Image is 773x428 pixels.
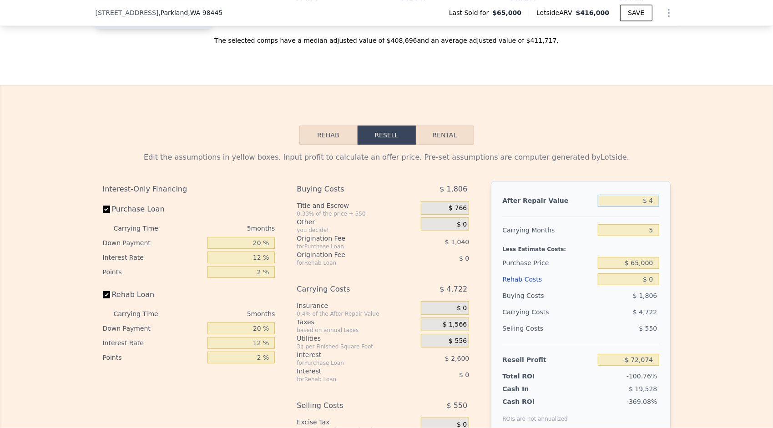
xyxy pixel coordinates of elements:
[502,384,559,393] div: Cash In
[502,238,659,255] div: Less Estimate Costs:
[103,287,204,303] label: Rehab Loan
[502,352,594,368] div: Resell Profit
[445,238,469,246] span: $ 1,040
[633,292,657,299] span: $ 1,806
[103,350,204,365] div: Points
[103,236,204,250] div: Down Payment
[297,243,398,250] div: for Purchase Loan
[459,371,469,378] span: $ 0
[447,398,468,414] span: $ 550
[103,181,275,197] div: Interest-Only Financing
[502,255,594,271] div: Purchase Price
[502,397,568,406] div: Cash ROI
[297,310,417,317] div: 0.4% of the After Repair Value
[629,385,657,393] span: $ 19,528
[457,221,467,229] span: $ 0
[502,304,559,320] div: Carrying Costs
[297,201,417,210] div: Title and Escrow
[158,8,222,17] span: , Parkland
[103,336,204,350] div: Interest Rate
[297,327,417,334] div: based on annual taxes
[449,204,467,212] span: $ 766
[660,4,678,22] button: Show Options
[639,325,657,332] span: $ 550
[114,307,173,321] div: Carrying Time
[633,308,657,316] span: $ 4,722
[297,217,417,227] div: Other
[626,398,657,405] span: -369.08%
[620,5,652,21] button: SAVE
[297,418,417,427] div: Excise Tax
[297,367,398,376] div: Interest
[297,301,417,310] div: Insurance
[626,373,657,380] span: -100.76%
[297,181,398,197] div: Buying Costs
[188,9,222,16] span: , WA 98445
[103,321,204,336] div: Down Payment
[297,259,398,267] div: for Rehab Loan
[297,343,417,350] div: 3¢ per Finished Square Foot
[103,206,110,213] input: Purchase Loan
[297,359,398,367] div: for Purchase Loan
[103,265,204,279] div: Points
[502,222,594,238] div: Carrying Months
[358,126,416,145] button: Resell
[297,227,417,234] div: you decide!
[96,8,159,17] span: [STREET_ADDRESS]
[449,8,493,17] span: Last Sold for
[502,320,594,337] div: Selling Costs
[502,287,594,304] div: Buying Costs
[177,307,275,321] div: 5 months
[114,221,173,236] div: Carrying Time
[459,255,469,262] span: $ 0
[103,152,671,163] div: Edit the assumptions in yellow boxes. Input profit to calculate an offer price. Pre-set assumptio...
[445,355,469,362] span: $ 2,600
[297,210,417,217] div: 0.33% of the price + 550
[502,406,568,423] div: ROIs are not annualized
[177,221,275,236] div: 5 months
[443,321,467,329] span: $ 1,566
[297,281,398,297] div: Carrying Costs
[440,281,467,297] span: $ 4,722
[297,317,417,327] div: Taxes
[502,192,594,209] div: After Repair Value
[297,398,398,414] div: Selling Costs
[297,376,398,383] div: for Rehab Loan
[297,250,398,259] div: Origination Fee
[103,201,204,217] label: Purchase Loan
[299,126,358,145] button: Rehab
[297,334,417,343] div: Utilities
[416,126,474,145] button: Rental
[103,250,204,265] div: Interest Rate
[297,234,398,243] div: Origination Fee
[457,304,467,312] span: $ 0
[297,350,398,359] div: Interest
[493,8,522,17] span: $65,000
[502,372,559,381] div: Total ROI
[576,9,610,16] span: $416,000
[449,337,467,345] span: $ 556
[536,8,576,17] span: Lotside ARV
[96,29,678,45] div: The selected comps have a median adjusted value of $408,696 and an average adjusted value of $411...
[103,291,110,298] input: Rehab Loan
[502,271,594,287] div: Rehab Costs
[440,181,467,197] span: $ 1,806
